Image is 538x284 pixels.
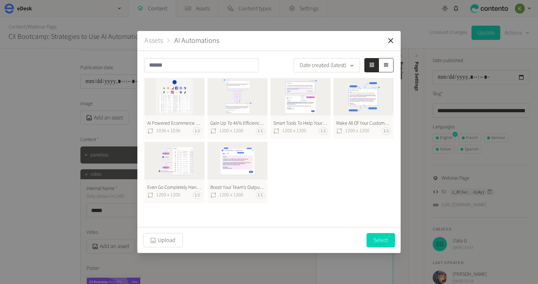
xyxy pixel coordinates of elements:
[366,233,395,247] button: Select
[294,58,360,72] button: Date created (latest)
[174,35,219,46] button: AI Automations
[143,233,183,247] button: Upload
[144,35,163,46] button: Assets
